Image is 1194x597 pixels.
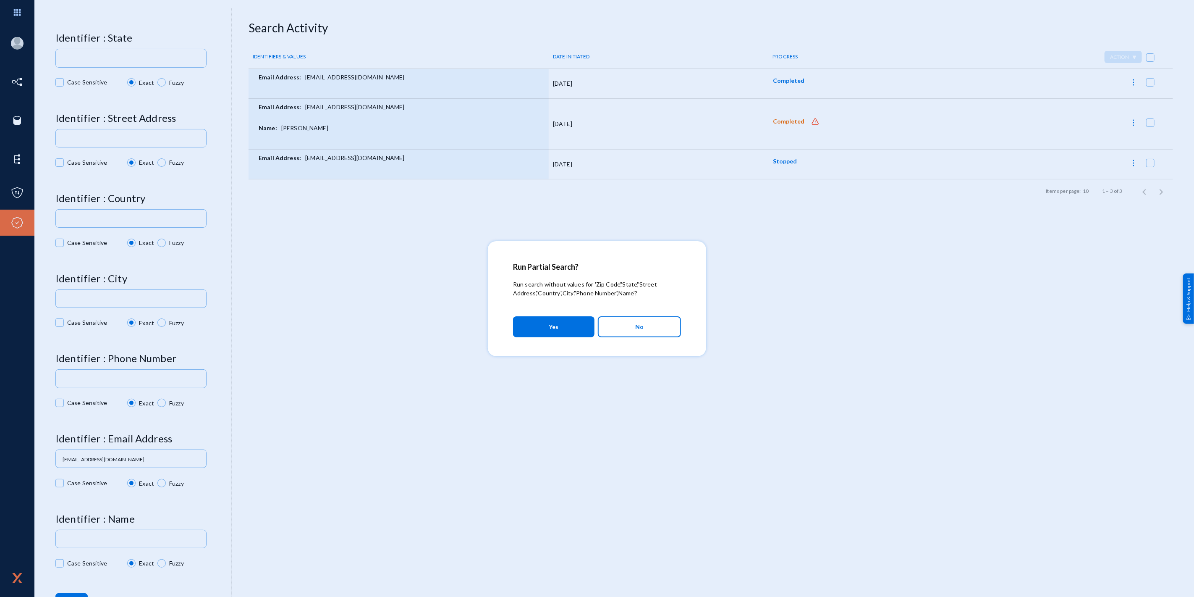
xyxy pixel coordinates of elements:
[549,319,559,334] span: Yes
[513,280,681,297] p: Run search without values for 'Zip Code','State','Street Address','Country','City','Phone Number'...
[635,320,644,334] span: No
[598,316,681,337] button: No
[513,262,681,271] h2: Run Partial Search?
[513,316,594,337] button: Yes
